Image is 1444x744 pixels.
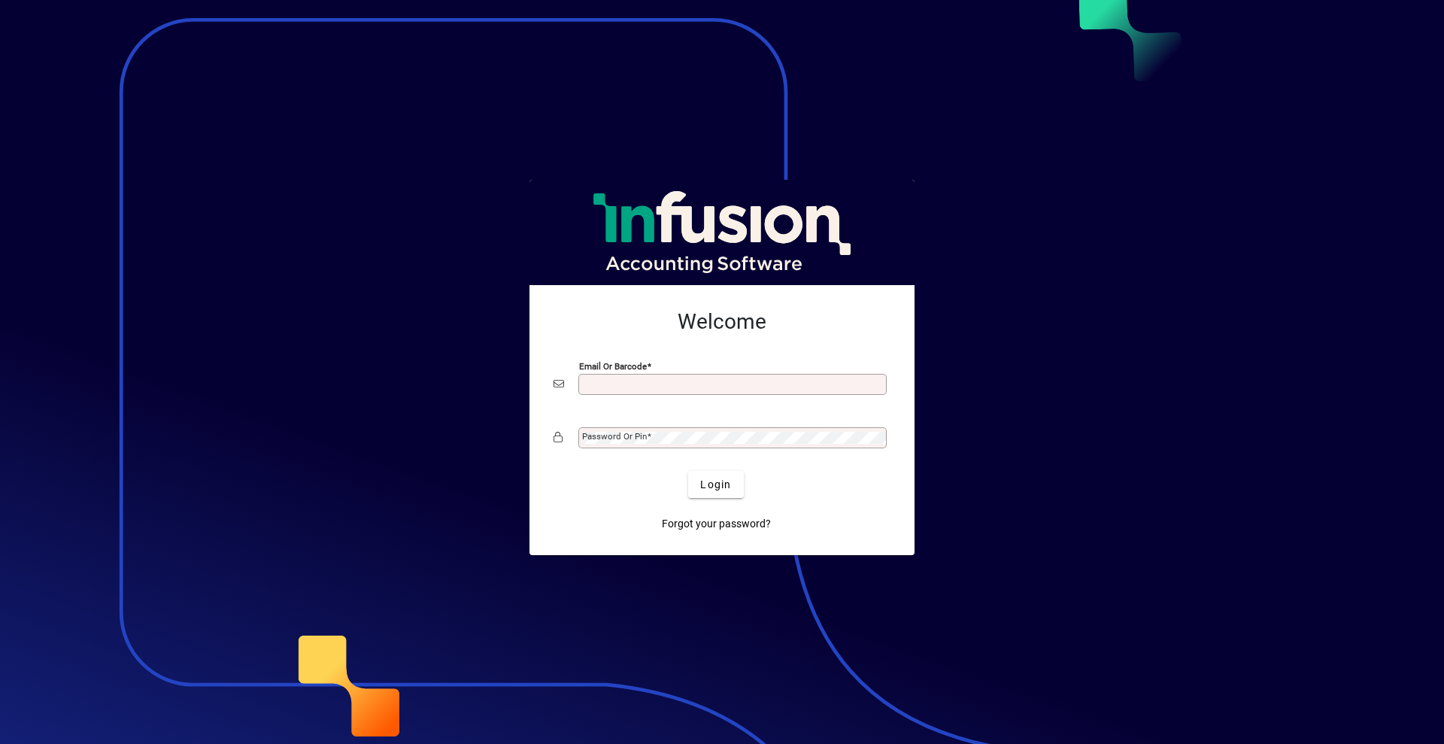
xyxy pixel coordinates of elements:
[662,516,771,532] span: Forgot your password?
[700,477,731,493] span: Login
[656,510,777,537] a: Forgot your password?
[688,471,743,498] button: Login
[582,431,647,442] mat-label: Password or Pin
[579,361,647,372] mat-label: Email or Barcode
[554,309,890,335] h2: Welcome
